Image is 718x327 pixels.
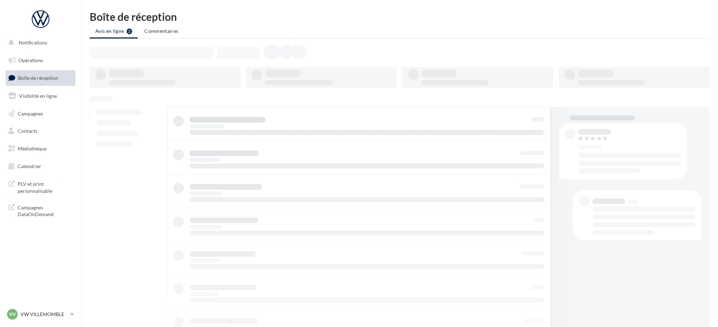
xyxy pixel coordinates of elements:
a: VV VW VILLEMOMBLE [6,308,76,321]
p: VW VILLEMOMBLE [20,311,67,318]
a: Médiathèque [4,141,77,156]
span: Contacts [18,128,37,134]
span: Notifications [19,40,47,46]
a: PLV et print personnalisable [4,176,77,197]
button: Notifications [4,35,74,50]
a: Opérations [4,53,77,68]
a: Campagnes [4,106,77,121]
span: Campagnes [18,110,43,116]
a: Contacts [4,124,77,138]
a: Calendrier [4,159,77,174]
div: Boîte de réception [90,11,710,22]
a: Boîte de réception [4,70,77,85]
span: Médiathèque [18,145,47,151]
span: Boîte de réception [18,75,58,81]
a: Campagnes DataOnDemand [4,200,77,221]
span: Calendrier [18,163,41,169]
span: Visibilité en ligne [19,93,57,99]
a: Visibilité en ligne [4,89,77,103]
span: VV [9,311,16,318]
span: PLV et print personnalisable [18,179,73,194]
span: Campagnes DataOnDemand [18,203,73,218]
span: Commentaires [144,28,178,34]
span: Opérations [18,57,43,63]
